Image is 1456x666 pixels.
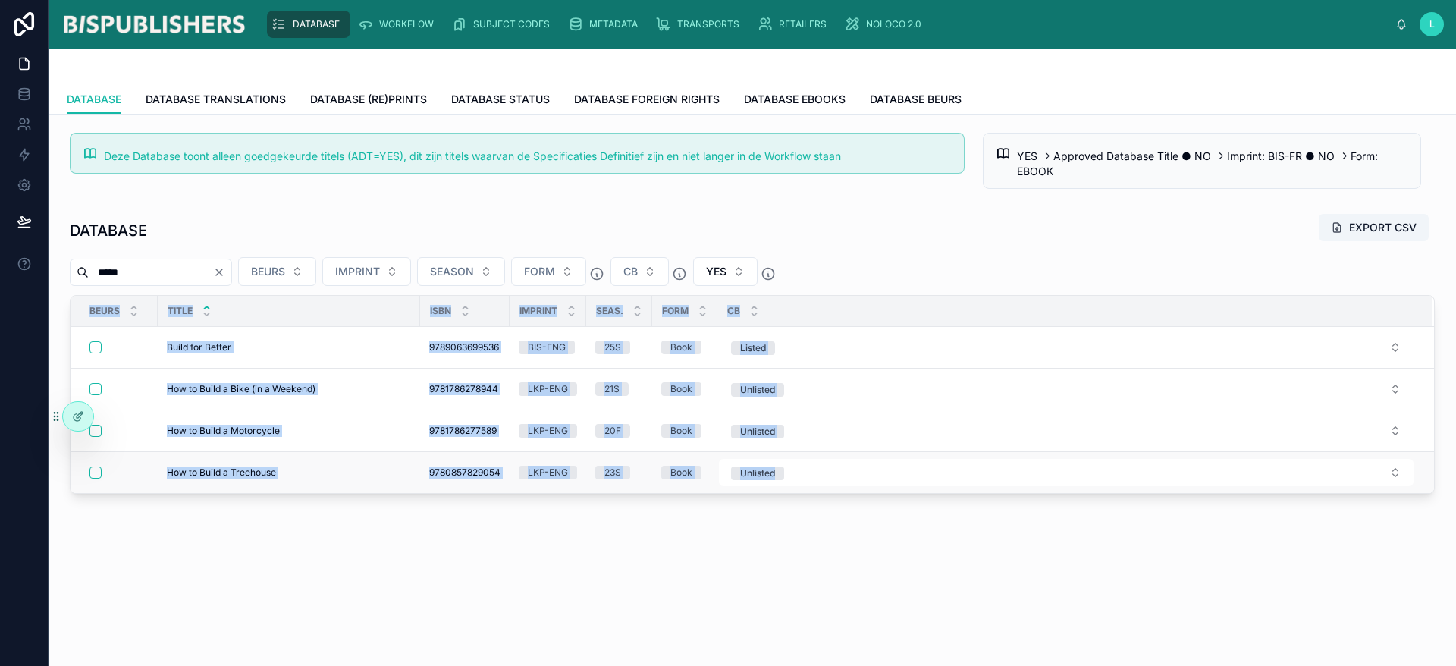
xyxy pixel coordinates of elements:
button: Select Button [719,459,1414,486]
div: LKP-ENG [528,424,568,438]
a: METADATA [563,11,648,38]
button: Select Button [238,257,316,286]
a: Select Button [718,458,1414,487]
span: NOLOCO 2.0 [866,18,921,30]
div: LKP-ENG [528,466,568,479]
span: DATABASE STATUS [451,92,550,107]
span: Build for Better [167,341,231,353]
a: DATABASE TRANSLATIONS [146,86,286,116]
span: FORM [524,264,555,279]
button: Select Button [719,334,1414,361]
div: 20F [604,424,621,438]
a: 9789063699536 [429,341,500,353]
span: DATABASE [293,18,340,30]
span: DATABASE (RE)PRINTS [310,92,427,107]
img: App logo [61,12,247,36]
a: Build for Better [167,341,411,353]
div: 23S [604,466,621,479]
a: Select Button [718,416,1414,445]
a: 23S [595,466,643,479]
span: DATABASE [67,92,121,107]
button: Select Button [719,375,1414,403]
span: TITLE [168,305,193,317]
span: Deze Database toont alleen goedgekeurde titels (ADT=YES), dit zijn titels waarvan de Specificatie... [104,149,841,162]
div: Unlisted [740,467,775,480]
span: YES [706,264,726,279]
a: How to Build a Motorcycle [167,425,411,437]
a: NOLOCO 2.0 [840,11,932,38]
a: 9781786277589 [429,425,500,437]
a: WORKFLOW [353,11,444,38]
a: BIS-ENG [519,341,577,354]
button: Select Button [719,417,1414,445]
a: Select Button [718,333,1414,362]
a: DATABASE [267,11,350,38]
a: DATABASE EBOOKS [744,86,846,116]
span: How to Build a Bike (in a Weekend) [167,383,315,395]
button: Clear [213,266,231,278]
span: SEAS. [596,305,623,317]
a: 20F [595,424,643,438]
span: YES → Approved Database Title ● NO → Imprint: BIS-FR ● NO → Form: EBOOK [1017,149,1378,177]
div: 25S [604,341,621,354]
a: 9781786278944 [429,383,500,395]
span: CB [727,305,740,317]
span: SEASON [430,264,474,279]
div: Unlisted [740,383,775,397]
span: METADATA [589,18,638,30]
div: 21S [604,382,620,396]
span: CB [623,264,638,279]
span: ISBN [430,305,451,317]
span: How to Build a Treehouse [167,467,276,479]
span: DATABASE EBOOKS [744,92,846,107]
span: 9781786278944 [429,383,498,395]
div: Book [670,424,692,438]
div: Unlisted [740,425,775,438]
button: Select Button [322,257,411,286]
a: Book [661,424,708,438]
div: scrollable content [259,8,1395,41]
button: Select Button [417,257,505,286]
span: WORKFLOW [379,18,434,30]
a: LKP-ENG [519,382,577,396]
a: 9780857829054 [429,467,500,479]
a: SUBJECT CODES [447,11,560,38]
a: LKP-ENG [519,466,577,479]
a: Select Button [718,375,1414,404]
span: SUBJECT CODES [473,18,550,30]
span: L [1429,18,1435,30]
span: How to Build a Motorcycle [167,425,280,437]
a: DATABASE (RE)PRINTS [310,86,427,116]
div: BIS-ENG [528,341,566,354]
button: Select Button [610,257,669,286]
span: 9781786277589 [429,425,497,437]
span: 9789063699536 [429,341,499,353]
a: LKP-ENG [519,424,577,438]
div: Book [670,341,692,354]
span: DATABASE BEURS [870,92,962,107]
button: Select Button [511,257,586,286]
span: BEURS [251,264,285,279]
a: How to Build a Bike (in a Weekend) [167,383,411,395]
h1: DATABASE [70,220,147,241]
div: Book [670,466,692,479]
a: Book [661,466,708,479]
button: Select Button [693,257,758,286]
a: DATABASE [67,86,121,115]
a: DATABASE FOREIGN RIGHTS [574,86,720,116]
a: DATABASE BEURS [870,86,962,116]
span: IMPRINT [335,264,380,279]
span: Beurs [89,305,120,317]
a: 21S [595,382,643,396]
div: YES → Approved Database Title ● NO → Imprint: BIS-FR ● NO → Form: EBOOK [1017,149,1408,179]
span: RETAILERS [779,18,827,30]
div: Book [670,382,692,396]
a: Book [661,382,708,396]
div: Deze Database toont alleen goedgekeurde titels (ADT=YES), dit zijn titels waarvan de Specificatie... [104,149,952,164]
span: DATABASE TRANSLATIONS [146,92,286,107]
a: DATABASE STATUS [451,86,550,116]
span: FORM [662,305,689,317]
a: Book [661,341,708,354]
span: IMPRINT [519,305,557,317]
